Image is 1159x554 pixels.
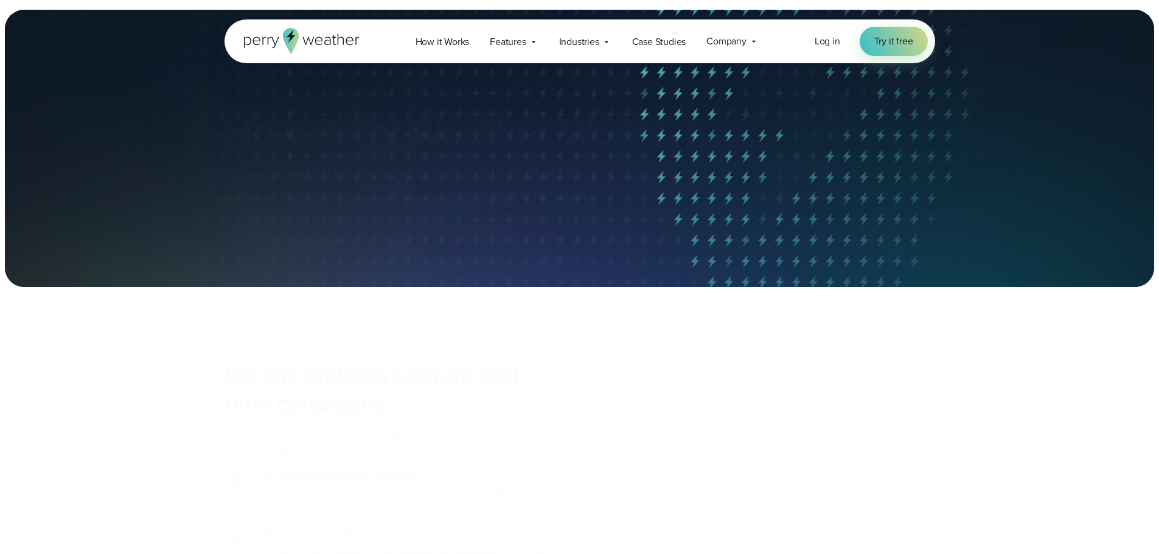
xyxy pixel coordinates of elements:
[490,35,526,49] span: Features
[706,34,747,49] span: Company
[815,34,840,48] span: Log in
[559,35,599,49] span: Industries
[632,35,686,49] span: Case Studies
[815,34,840,49] a: Log in
[622,29,697,54] a: Case Studies
[874,34,913,49] span: Try it free
[405,29,480,54] a: How it Works
[860,27,928,56] a: Try it free
[416,35,470,49] span: How it Works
